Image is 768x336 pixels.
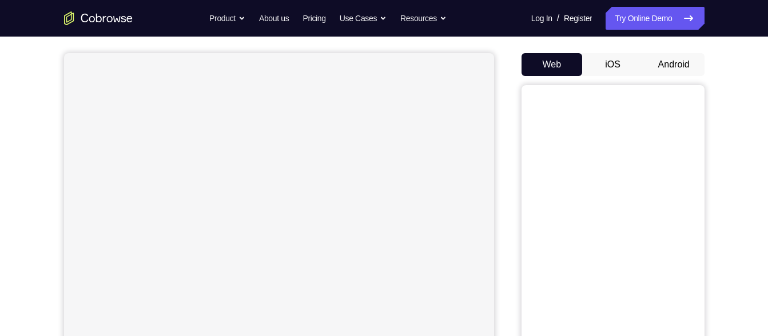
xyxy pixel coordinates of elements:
button: iOS [582,53,643,76]
span: / [557,11,559,25]
a: About us [259,7,289,30]
a: Go to the home page [64,11,133,25]
a: Log In [531,7,552,30]
a: Try Online Demo [606,7,704,30]
button: Use Cases [340,7,387,30]
button: Web [522,53,583,76]
button: Resources [400,7,447,30]
button: Android [643,53,705,76]
button: Product [209,7,245,30]
a: Register [564,7,592,30]
a: Pricing [303,7,325,30]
